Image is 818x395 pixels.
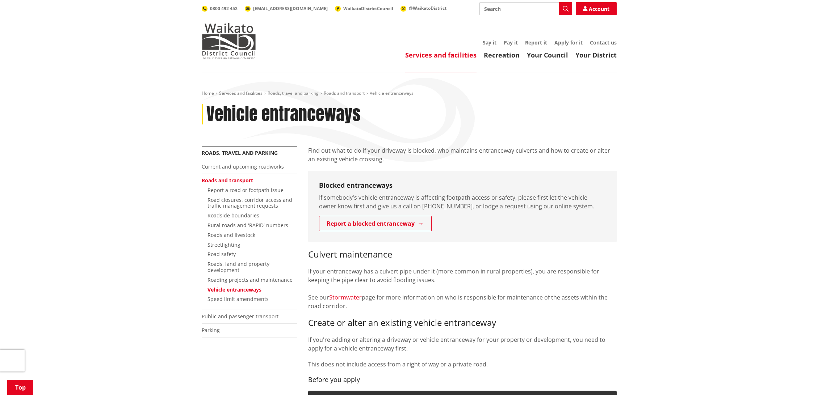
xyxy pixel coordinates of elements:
h1: Vehicle entranceways [206,104,361,125]
span: @WaikatoDistrict [409,5,446,11]
a: Roading projects and maintenance [207,276,293,283]
a: Report it [525,39,547,46]
p: If somebody's vehicle entranceway is affecting footpath access or safety, please first let the ve... [319,193,606,211]
span: WaikatoDistrictCouncil [343,5,393,12]
a: Roads, land and property development [207,260,269,273]
a: Recreation [484,51,520,59]
a: Roads and transport [324,90,365,96]
a: Public and passenger transport [202,313,278,320]
h4: Before you apply [308,376,617,384]
p: If your entranceway has a culvert pipe under it (more common in rural properties), you are respon... [308,267,617,310]
a: Report a blocked entranceway [319,216,432,231]
span: Vehicle entranceways [370,90,414,96]
a: Contact us [590,39,617,46]
a: Speed limit amendments [207,296,269,302]
a: Report a road or footpath issue [207,187,284,194]
p: This does not include access from a right of way or a private road. [308,360,617,369]
a: Road closures, corridor access and traffic management requests [207,196,292,209]
h3: Blocked entranceways [319,182,606,190]
a: Roads, travel and parking [268,90,319,96]
h3: Culvert maintenance [308,249,617,260]
span: [EMAIL_ADDRESS][DOMAIN_NAME] [253,5,328,12]
a: Streetlighting [207,241,240,248]
h3: Create or alter an existing vehicle entranceway [308,318,617,328]
a: WaikatoDistrictCouncil [335,5,393,12]
a: Pay it [504,39,518,46]
a: Road safety [207,251,236,258]
a: Current and upcoming roadworks [202,163,284,170]
input: Search input [479,2,572,15]
a: Roads and transport [202,177,253,184]
a: Vehicle entranceways [207,286,261,293]
a: Services and facilities [219,90,263,96]
a: Account [576,2,617,15]
p: If you're adding or altering a driveway or vehicle entranceway for your property or development, ... [308,335,617,353]
a: @WaikatoDistrict [400,5,446,11]
a: Home [202,90,214,96]
span: 0800 492 452 [210,5,238,12]
a: Services and facilities [405,51,477,59]
a: Roadside boundaries [207,212,259,219]
a: Roads and livestock [207,232,255,238]
a: Apply for it [554,39,583,46]
nav: breadcrumb [202,90,617,97]
img: Waikato District Council - Te Kaunihera aa Takiwaa o Waikato [202,23,256,59]
a: Stormwater [329,293,362,301]
a: Top [7,380,33,395]
p: Find out what to do if your driveway is blocked, who maintains entranceway culverts and how to cr... [308,146,617,163]
a: Your District [575,51,617,59]
a: Rural roads and 'RAPID' numbers [207,222,288,229]
a: Parking [202,327,220,334]
a: Say it [483,39,496,46]
a: [EMAIL_ADDRESS][DOMAIN_NAME] [245,5,328,12]
a: Roads, travel and parking [202,149,278,156]
a: Your Council [527,51,568,59]
a: 0800 492 452 [202,5,238,12]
